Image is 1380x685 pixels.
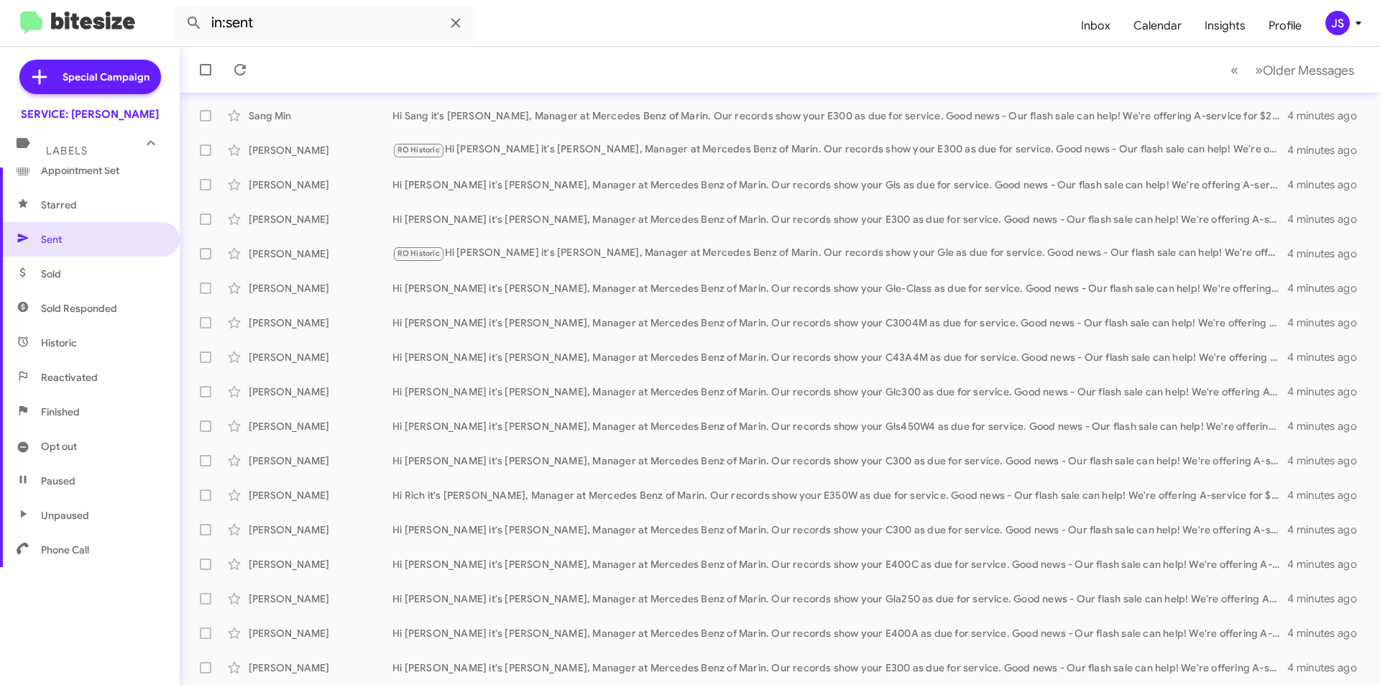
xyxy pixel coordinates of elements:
[249,212,392,226] div: [PERSON_NAME]
[249,350,392,364] div: [PERSON_NAME]
[392,626,1287,640] div: Hi [PERSON_NAME] it's [PERSON_NAME], Manager at Mercedes Benz of Marin. Our records show your E40...
[174,6,476,40] input: Search
[1287,488,1368,502] div: 4 minutes ago
[1287,661,1368,675] div: 4 minutes ago
[41,508,89,523] span: Unpaused
[1287,281,1368,295] div: 4 minutes ago
[392,419,1287,433] div: Hi [PERSON_NAME] it's [PERSON_NAME], Manager at Mercedes Benz of Marin. Our records show your Gls...
[249,316,392,330] div: [PERSON_NAME]
[41,336,77,350] span: Historic
[41,163,119,178] span: Appointment Set
[1257,5,1313,47] a: Profile
[249,488,392,502] div: [PERSON_NAME]
[41,405,80,419] span: Finished
[1313,11,1364,35] button: JS
[1287,143,1368,157] div: 4 minutes ago
[41,370,98,385] span: Reactivated
[397,249,440,258] span: RO Historic
[1325,11,1350,35] div: JS
[249,281,392,295] div: [PERSON_NAME]
[392,316,1287,330] div: Hi [PERSON_NAME] it's [PERSON_NAME], Manager at Mercedes Benz of Marin. Our records show your C30...
[41,301,117,316] span: Sold Responded
[392,523,1287,537] div: Hi [PERSON_NAME] it's [PERSON_NAME], Manager at Mercedes Benz of Marin. Our records show your C30...
[249,454,392,468] div: [PERSON_NAME]
[1287,385,1368,399] div: 4 minutes ago
[21,107,159,121] div: SERVICE: [PERSON_NAME]
[1287,247,1368,261] div: 4 minutes ago
[41,267,61,281] span: Sold
[249,247,392,261] div: [PERSON_NAME]
[41,232,62,247] span: Sent
[1263,63,1354,78] span: Older Messages
[392,142,1287,158] div: Hi [PERSON_NAME] it's [PERSON_NAME], Manager at Mercedes Benz of Marin. Our records show your E30...
[392,109,1287,123] div: Hi Sang it's [PERSON_NAME], Manager at Mercedes Benz of Marin. Our records show your E300 as due ...
[46,144,88,157] span: Labels
[1223,55,1363,85] nav: Page navigation example
[249,385,392,399] div: [PERSON_NAME]
[249,419,392,433] div: [PERSON_NAME]
[249,661,392,675] div: [PERSON_NAME]
[392,385,1287,399] div: Hi [PERSON_NAME] it's [PERSON_NAME], Manager at Mercedes Benz of Marin. Our records show your Glc...
[249,626,392,640] div: [PERSON_NAME]
[41,474,75,488] span: Paused
[392,245,1287,262] div: Hi [PERSON_NAME] it's [PERSON_NAME], Manager at Mercedes Benz of Marin. Our records show your Gle...
[392,661,1287,675] div: Hi [PERSON_NAME] it's [PERSON_NAME], Manager at Mercedes Benz of Marin. Our records show your E30...
[41,543,89,557] span: Phone Call
[1287,212,1368,226] div: 4 minutes ago
[249,109,392,123] div: Sang Min
[397,145,440,155] span: RO Historic
[19,60,161,94] a: Special Campaign
[249,143,392,157] div: [PERSON_NAME]
[1287,523,1368,537] div: 4 minutes ago
[1222,55,1247,85] button: Previous
[1287,592,1368,606] div: 4 minutes ago
[249,523,392,537] div: [PERSON_NAME]
[1069,5,1122,47] a: Inbox
[392,281,1287,295] div: Hi [PERSON_NAME] it's [PERSON_NAME], Manager at Mercedes Benz of Marin. Our records show your Gle...
[63,70,149,84] span: Special Campaign
[1193,5,1257,47] a: Insights
[1287,626,1368,640] div: 4 minutes ago
[41,198,77,212] span: Starred
[1287,454,1368,468] div: 4 minutes ago
[1287,316,1368,330] div: 4 minutes ago
[41,439,77,454] span: Opt out
[1287,109,1368,123] div: 4 minutes ago
[1287,557,1368,571] div: 4 minutes ago
[249,592,392,606] div: [PERSON_NAME]
[1246,55,1363,85] button: Next
[392,557,1287,571] div: Hi [PERSON_NAME] it's [PERSON_NAME], Manager at Mercedes Benz of Marin. Our records show your E40...
[392,592,1287,606] div: Hi [PERSON_NAME] it's [PERSON_NAME], Manager at Mercedes Benz of Marin. Our records show your Gla...
[392,178,1287,192] div: Hi [PERSON_NAME] it's [PERSON_NAME], Manager at Mercedes Benz of Marin. Our records show your Gls...
[392,350,1287,364] div: Hi [PERSON_NAME] it's [PERSON_NAME], Manager at Mercedes Benz of Marin. Our records show your C43...
[1287,350,1368,364] div: 4 minutes ago
[392,454,1287,468] div: Hi [PERSON_NAME] it's [PERSON_NAME], Manager at Mercedes Benz of Marin. Our records show your C30...
[1287,419,1368,433] div: 4 minutes ago
[249,178,392,192] div: [PERSON_NAME]
[1287,178,1368,192] div: 4 minutes ago
[392,212,1287,226] div: Hi [PERSON_NAME] it's [PERSON_NAME], Manager at Mercedes Benz of Marin. Our records show your E30...
[1230,61,1238,79] span: «
[249,557,392,571] div: [PERSON_NAME]
[1122,5,1193,47] a: Calendar
[1255,61,1263,79] span: »
[392,488,1287,502] div: Hi Rich it's [PERSON_NAME], Manager at Mercedes Benz of Marin. Our records show your E350W as due...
